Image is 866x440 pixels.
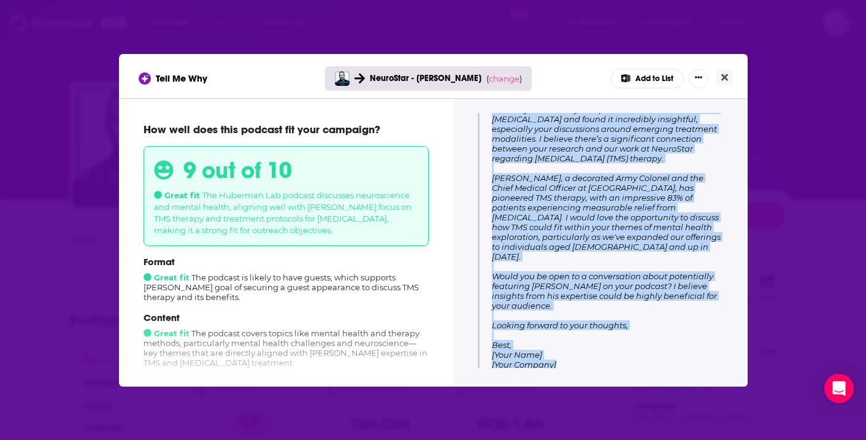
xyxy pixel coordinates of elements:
img: Huberman Lab [335,71,350,86]
span: Great fit [144,272,190,282]
button: Show More Button [689,69,708,88]
h3: 9 out of 10 [183,156,292,184]
p: Format [144,256,429,268]
span: ( ) [486,74,522,83]
p: How well does this podcast fit your campaign? [144,123,429,136]
span: change [489,74,519,83]
span: Great fit [144,328,190,338]
button: Close [716,70,733,85]
button: Add to List [611,69,684,88]
p: Content [144,312,429,323]
div: The podcast is likely to have guests, which supports [PERSON_NAME] goal of securing a guest appea... [144,256,429,302]
img: tell me why sparkle [140,74,149,83]
div: The podcast covers topics like mental health and therapy methods, particularly mental health chal... [144,312,429,368]
span: Great fit [154,190,200,200]
span: The Huberman Lab podcast discusses neuroscience and mental health, aligning well with [PERSON_NAM... [154,190,412,235]
div: Open Intercom Messenger [824,374,854,403]
span: NeuroStar - [PERSON_NAME] [370,73,481,83]
span: Hi [PERSON_NAME], I recently listened to your episode on the neuroscience of [MEDICAL_DATA] and f... [492,85,721,369]
span: Tell Me Why [156,72,207,84]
